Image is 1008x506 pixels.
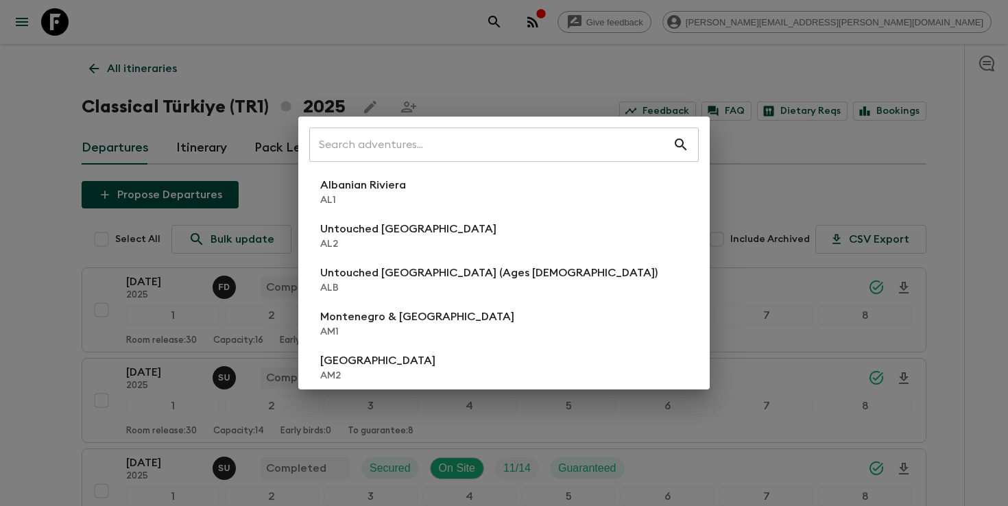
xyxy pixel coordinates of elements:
[320,193,406,207] p: AL1
[320,177,406,193] p: Albanian Riviera
[320,221,496,237] p: Untouched [GEOGRAPHIC_DATA]
[320,309,514,325] p: Montenegro & [GEOGRAPHIC_DATA]
[320,352,435,369] p: [GEOGRAPHIC_DATA]
[320,237,496,251] p: AL2
[320,369,435,383] p: AM2
[320,281,658,295] p: ALB
[309,125,673,164] input: Search adventures...
[320,265,658,281] p: Untouched [GEOGRAPHIC_DATA] (Ages [DEMOGRAPHIC_DATA])
[320,325,514,339] p: AM1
